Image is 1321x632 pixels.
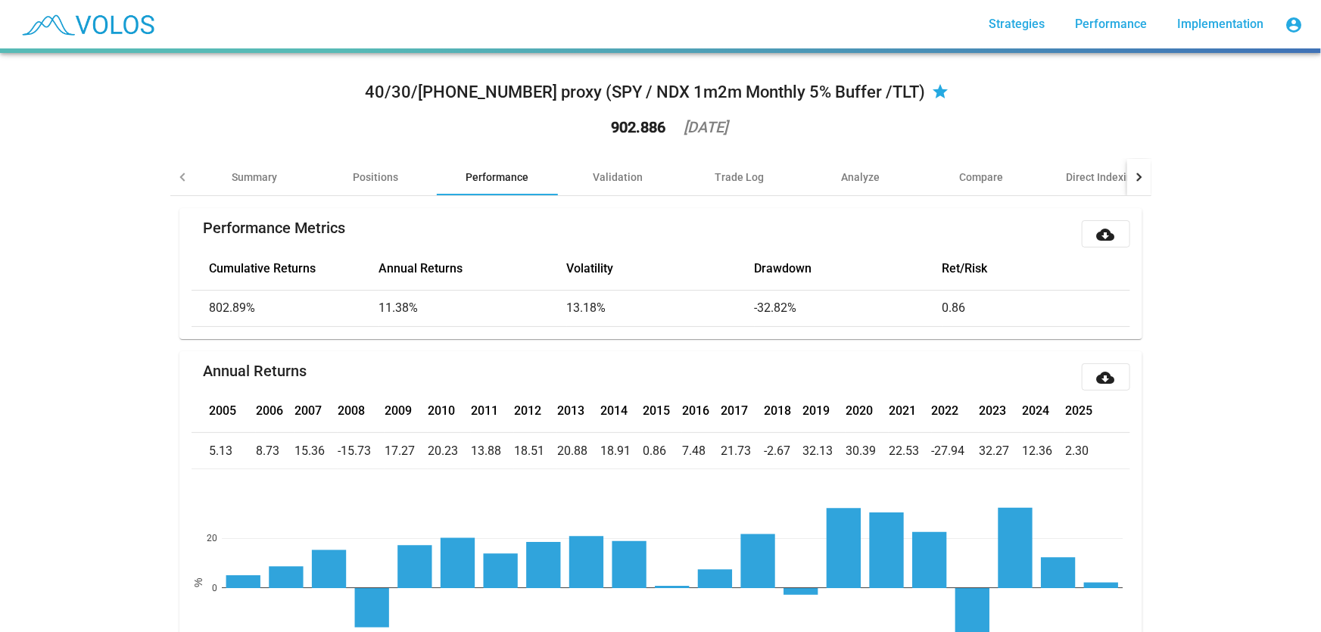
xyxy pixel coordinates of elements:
td: 17.27 [385,433,428,469]
td: -32.82% [755,290,942,326]
td: 18.51 [514,433,557,469]
td: 32.13 [802,433,846,469]
td: 2.30 [1065,433,1129,469]
img: blue_transparent.png [12,5,162,43]
div: Summary [232,170,278,185]
td: 13.88 [471,433,514,469]
span: Implementation [1177,17,1263,31]
th: Ret/Risk [942,248,1130,290]
th: 2008 [338,391,385,433]
td: 11.38% [379,290,567,326]
th: 2013 [557,391,600,433]
td: 0.86 [643,433,682,469]
div: Compare [960,170,1004,185]
mat-icon: account_circle [1285,16,1303,34]
div: Analyze [841,170,880,185]
td: 5.13 [192,433,256,469]
th: 2020 [846,391,889,433]
th: 2022 [932,391,980,433]
td: 13.18% [567,290,755,326]
div: 902.886 [612,120,666,135]
td: 0.86 [942,290,1130,326]
div: Direct Indexing [1067,170,1139,185]
mat-card-title: Annual Returns [204,363,307,378]
th: Annual Returns [379,248,567,290]
th: 2016 [682,391,721,433]
th: 2010 [428,391,471,433]
th: 2007 [294,391,338,433]
th: 2011 [471,391,514,433]
td: 21.73 [721,433,764,469]
th: 2019 [802,391,846,433]
td: 802.89% [192,290,379,326]
a: Performance [1063,11,1159,38]
td: 18.91 [600,433,643,469]
th: 2023 [979,391,1022,433]
th: 2018 [764,391,802,433]
th: 2017 [721,391,764,433]
th: 2025 [1065,391,1129,433]
td: 20.23 [428,433,471,469]
td: 7.48 [682,433,721,469]
mat-icon: cloud_download [1097,369,1115,387]
th: 2021 [889,391,932,433]
th: Cumulative Returns [192,248,379,290]
a: Strategies [977,11,1057,38]
td: 12.36 [1022,433,1065,469]
div: [DATE] [684,120,728,135]
div: Positions [354,170,399,185]
th: 2005 [192,391,256,433]
td: -2.67 [764,433,802,469]
mat-icon: cloud_download [1097,226,1115,244]
div: Trade Log [715,170,764,185]
th: 2014 [600,391,643,433]
th: 2009 [385,391,428,433]
div: Validation [594,170,643,185]
a: Implementation [1165,11,1276,38]
td: 20.88 [557,433,600,469]
mat-icon: star [932,84,950,102]
td: 30.39 [846,433,889,469]
td: 32.27 [979,433,1022,469]
td: -27.94 [932,433,980,469]
div: Performance [466,170,528,185]
th: Drawdown [755,248,942,290]
th: 2012 [514,391,557,433]
td: 22.53 [889,433,932,469]
td: -15.73 [338,433,385,469]
th: 2024 [1022,391,1065,433]
span: Performance [1075,17,1147,31]
th: 2015 [643,391,682,433]
span: Strategies [989,17,1045,31]
td: 8.73 [256,433,294,469]
mat-card-title: Performance Metrics [204,220,346,235]
th: 2006 [256,391,294,433]
td: 15.36 [294,433,338,469]
th: Volatility [567,248,755,290]
div: 40/30/[PHONE_NUMBER] proxy (SPY / NDX 1m2m Monthly 5% Buffer /TLT) [366,80,926,104]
